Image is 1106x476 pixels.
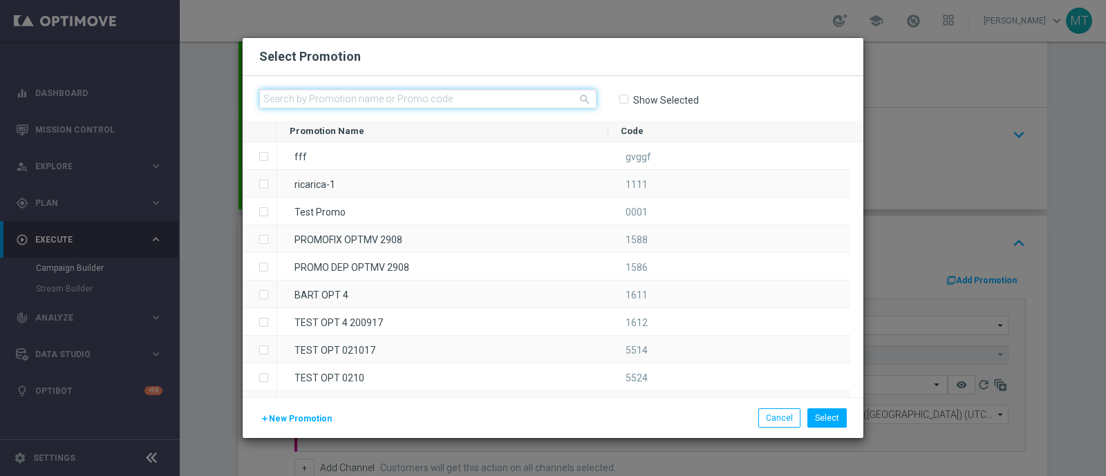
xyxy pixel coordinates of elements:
div: Press SPACE to select this row. [243,336,277,363]
span: 0001 [626,207,648,218]
div: Press SPACE to select this row. [243,170,277,198]
div: Press SPACE to select this row. [243,198,277,225]
span: 5514 [626,345,648,356]
span: gvggf [626,151,651,162]
div: Press SPACE to select this row. [277,363,850,391]
label: Show Selected [632,94,699,106]
div: Press SPACE to select this row. [243,253,277,280]
input: Search by Promotion name or Promo code [259,89,597,108]
div: Press SPACE to select this row. [277,142,850,170]
div: Press SPACE to select this row. [243,225,277,253]
div: Press SPACE to select this row. [277,391,850,419]
span: Promotion Name [290,126,364,136]
div: Press SPACE to select this row. [277,336,850,363]
div: Press SPACE to select this row. [243,308,277,336]
div: TEST OPT 4 200917 [277,308,608,335]
span: New Promotion [269,414,332,423]
div: Press SPACE to select this row. [277,308,850,336]
span: 1612 [626,317,648,328]
div: Test Promo [277,198,608,225]
div: Press SPACE to select this row. [243,391,277,419]
span: 5524 [626,372,648,383]
div: fff [277,142,608,169]
button: Cancel [758,408,800,428]
div: PROMOFIX OPTMV 2908 [277,225,608,252]
div: TEST OPT 0210 [277,363,608,390]
div: Press SPACE to select this row. [277,170,850,198]
span: 1111 [626,179,648,190]
div: Press SPACE to select this row. [277,225,850,253]
div: Press SPACE to select this row. [277,253,850,280]
span: 1611 [626,289,648,301]
span: 1586 [626,262,648,273]
div: Press SPACE to select this row. [243,363,277,391]
div: TEST OPT0310 [277,391,608,418]
button: New Promotion [259,411,333,426]
span: Code [621,126,644,136]
div: PROMO DEP OPTMV 2908 [277,253,608,280]
div: BART OPT 4 [277,280,608,307]
div: TEST OPT 021017 [277,336,608,363]
div: Press SPACE to select this row. [243,280,277,308]
div: Press SPACE to select this row. [277,198,850,225]
h2: Select Promotion [259,48,361,65]
div: ricarica-1 [277,170,608,197]
i: add [261,415,269,423]
button: Select [807,408,847,428]
span: 1588 [626,234,648,245]
div: Press SPACE to select this row. [277,280,850,308]
i: search [579,93,591,106]
div: Press SPACE to select this row. [243,142,277,170]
